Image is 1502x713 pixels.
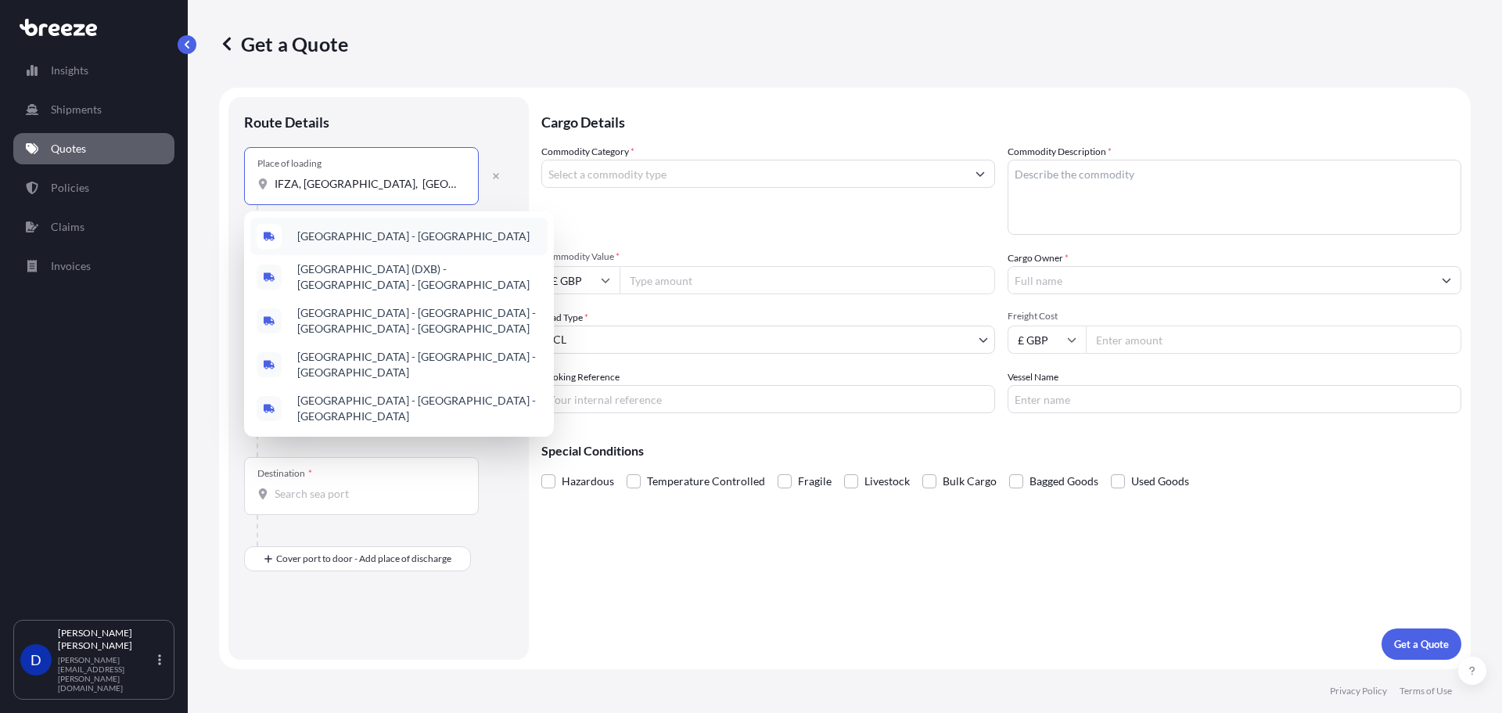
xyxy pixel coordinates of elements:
span: Temperature Controlled [647,470,765,493]
label: Cargo Owner [1008,250,1069,266]
span: Freight Cost [1008,310,1461,322]
input: Your internal reference [541,385,995,413]
div: Show suggestions [244,211,554,437]
button: Show suggestions [966,160,994,188]
span: [GEOGRAPHIC_DATA] - [GEOGRAPHIC_DATA] - [GEOGRAPHIC_DATA] [297,393,541,424]
input: Destination [275,486,459,502]
label: Booking Reference [541,369,620,385]
span: Cover port to door - Add place of discharge [276,551,451,567]
span: [GEOGRAPHIC_DATA] - [GEOGRAPHIC_DATA] [297,229,530,244]
p: Get a Quote [1394,636,1449,652]
p: Privacy Policy [1330,685,1387,697]
input: Type amount [620,266,995,294]
div: Destination [257,467,312,480]
p: Cargo Details [541,97,1461,144]
label: Commodity Description [1008,144,1112,160]
span: [GEOGRAPHIC_DATA] - [GEOGRAPHIC_DATA] - [GEOGRAPHIC_DATA] - [GEOGRAPHIC_DATA] [297,305,541,337]
span: [GEOGRAPHIC_DATA] - [GEOGRAPHIC_DATA] - [GEOGRAPHIC_DATA] [297,349,541,380]
span: Load Type [541,310,588,326]
input: Place of loading [275,176,459,192]
input: Select a commodity type [542,160,966,188]
p: [PERSON_NAME] [PERSON_NAME] [58,627,155,652]
span: Livestock [864,470,910,493]
p: Policies [51,180,89,196]
span: LCL [548,332,566,347]
p: Get a Quote [219,31,348,56]
label: Commodity Category [541,144,634,160]
div: Place of loading [257,157,322,170]
span: Used Goods [1131,470,1189,493]
input: Enter name [1008,385,1461,413]
p: [PERSON_NAME][EMAIL_ADDRESS][PERSON_NAME][DOMAIN_NAME] [58,655,155,693]
span: Commodity Value [541,250,995,263]
p: Special Conditions [541,445,1461,457]
p: Route Details [244,113,329,131]
span: Fragile [798,470,832,493]
p: Quotes [51,141,86,157]
span: D [31,652,41,668]
label: Vessel Name [1008,369,1058,385]
input: Full name [1008,266,1432,294]
p: Shipments [51,102,102,117]
p: Insights [51,63,88,78]
p: Terms of Use [1400,685,1452,697]
span: Bagged Goods [1029,470,1098,493]
span: Hazardous [562,470,614,493]
p: Claims [51,219,84,235]
button: Show suggestions [1432,266,1461,294]
p: Invoices [51,258,91,274]
span: [GEOGRAPHIC_DATA] (DXB) - [GEOGRAPHIC_DATA] - [GEOGRAPHIC_DATA] [297,261,541,293]
span: Bulk Cargo [943,470,997,493]
input: Enter amount [1086,326,1461,354]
